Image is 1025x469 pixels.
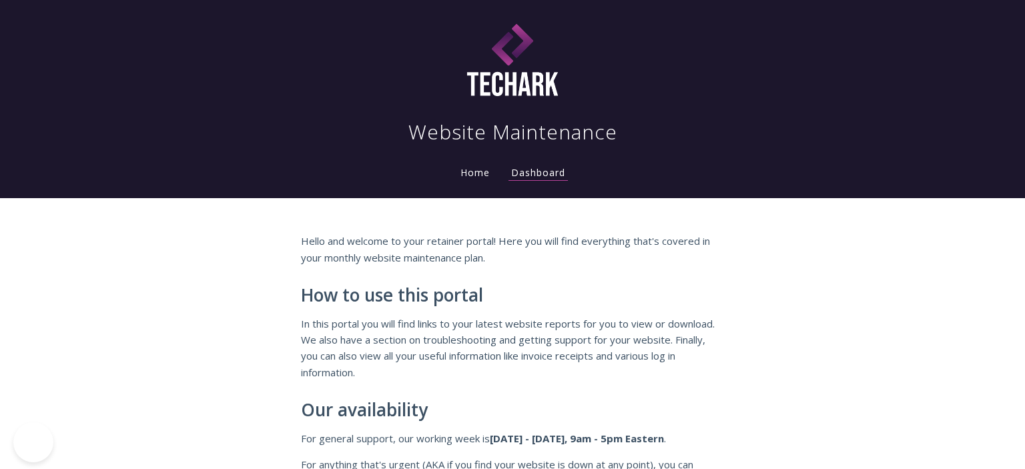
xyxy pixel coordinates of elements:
[458,166,492,179] a: Home
[301,430,724,446] p: For general support, our working week is .
[301,233,724,266] p: Hello and welcome to your retainer portal! Here you will find everything that's covered in your m...
[408,119,617,145] h1: Website Maintenance
[508,166,568,181] a: Dashboard
[301,286,724,306] h2: How to use this portal
[13,422,53,462] iframe: Toggle Customer Support
[301,400,724,420] h2: Our availability
[301,316,724,381] p: In this portal you will find links to your latest website reports for you to view or download. We...
[490,432,664,445] strong: [DATE] - [DATE], 9am - 5pm Eastern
